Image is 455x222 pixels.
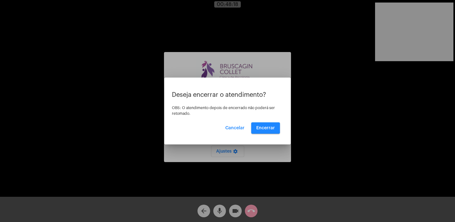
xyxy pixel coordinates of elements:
[256,126,275,130] span: Encerrar
[220,122,250,134] button: Cancelar
[251,122,280,134] button: Encerrar
[225,126,245,130] span: Cancelar
[172,106,275,115] span: OBS: O atendimento depois de encerrado não poderá ser retomado.
[172,91,283,98] p: Deseja encerrar o atendimento?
